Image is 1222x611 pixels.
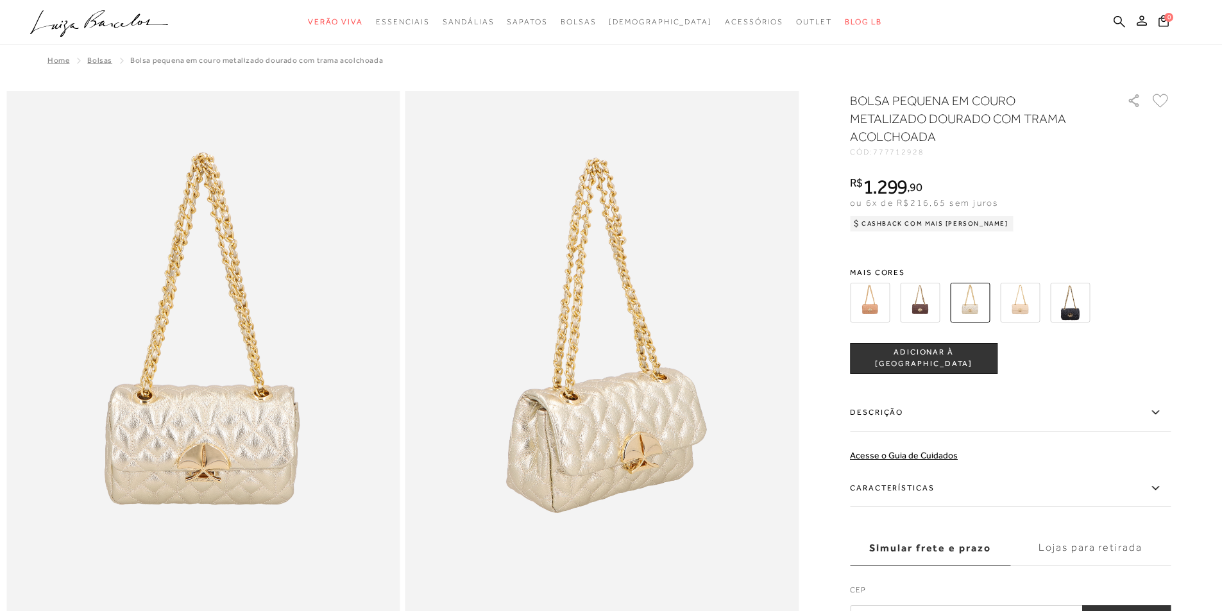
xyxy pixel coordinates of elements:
[507,17,547,26] span: Sapatos
[950,283,990,322] img: BOLSA PEQUENA EM COURO METALIZADO DOURADO COM TRAMA ACOLCHOADA
[850,343,997,374] button: ADICIONAR À [GEOGRAPHIC_DATA]
[850,177,863,188] i: R$
[725,10,783,34] a: categoryNavScreenReaderText
[1164,13,1173,22] span: 0
[863,175,908,198] span: 1.299
[1000,283,1040,322] img: BOLSA PEQUENA EM COURO NATA COM TRAMA ACOLCHOADA
[443,17,494,26] span: Sandálias
[850,216,1014,231] div: Cashback com Mais [PERSON_NAME]
[609,10,712,34] a: noSubCategoriesText
[130,56,383,65] span: BOLSA PEQUENA EM COURO METALIZADO DOURADO COM TRAMA ACOLCHOADA
[850,283,890,322] img: BOLSA PEQUENA EM COURO BEGE BLUSH COM TRAMA ACOLCHOADA
[507,10,547,34] a: categoryNavScreenReaderText
[561,17,597,26] span: Bolsas
[1155,14,1173,31] button: 0
[376,17,430,26] span: Essenciais
[87,56,112,65] a: Bolsas
[376,10,430,34] a: categoryNavScreenReaderText
[796,10,832,34] a: categoryNavScreenReaderText
[443,10,494,34] a: categoryNavScreenReaderText
[725,17,783,26] span: Acessórios
[308,10,363,34] a: categoryNavScreenReaderText
[900,283,940,322] img: BOLSA PEQUENA EM COURO CAFÉ COM TRAMA ACOLCHOADA
[850,584,1171,602] label: CEP
[851,347,997,369] span: ADICIONAR À [GEOGRAPHIC_DATA]
[845,17,882,26] span: BLOG LB
[850,269,1171,276] span: Mais cores
[1010,531,1171,565] label: Lojas para retirada
[850,394,1171,431] label: Descrição
[850,470,1171,507] label: Características
[845,10,882,34] a: BLOG LB
[561,10,597,34] a: categoryNavScreenReaderText
[308,17,363,26] span: Verão Viva
[609,17,712,26] span: [DEMOGRAPHIC_DATA]
[796,17,832,26] span: Outlet
[850,197,998,208] span: ou 6x de R$216,65 sem juros
[907,181,922,193] i: ,
[850,92,1090,146] h1: BOLSA PEQUENA EM COURO METALIZADO DOURADO COM TRAMA ACOLCHOADA
[47,56,69,65] a: Home
[850,450,958,460] a: Acesse o Guia de Cuidados
[850,531,1010,565] label: Simular frete e prazo
[873,147,924,156] span: 777712928
[910,180,922,194] span: 90
[850,148,1107,156] div: CÓD:
[1050,283,1090,322] img: BOLSA PEQUENA EM COURO PRETO COM TRAMA ACOLCHOADA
